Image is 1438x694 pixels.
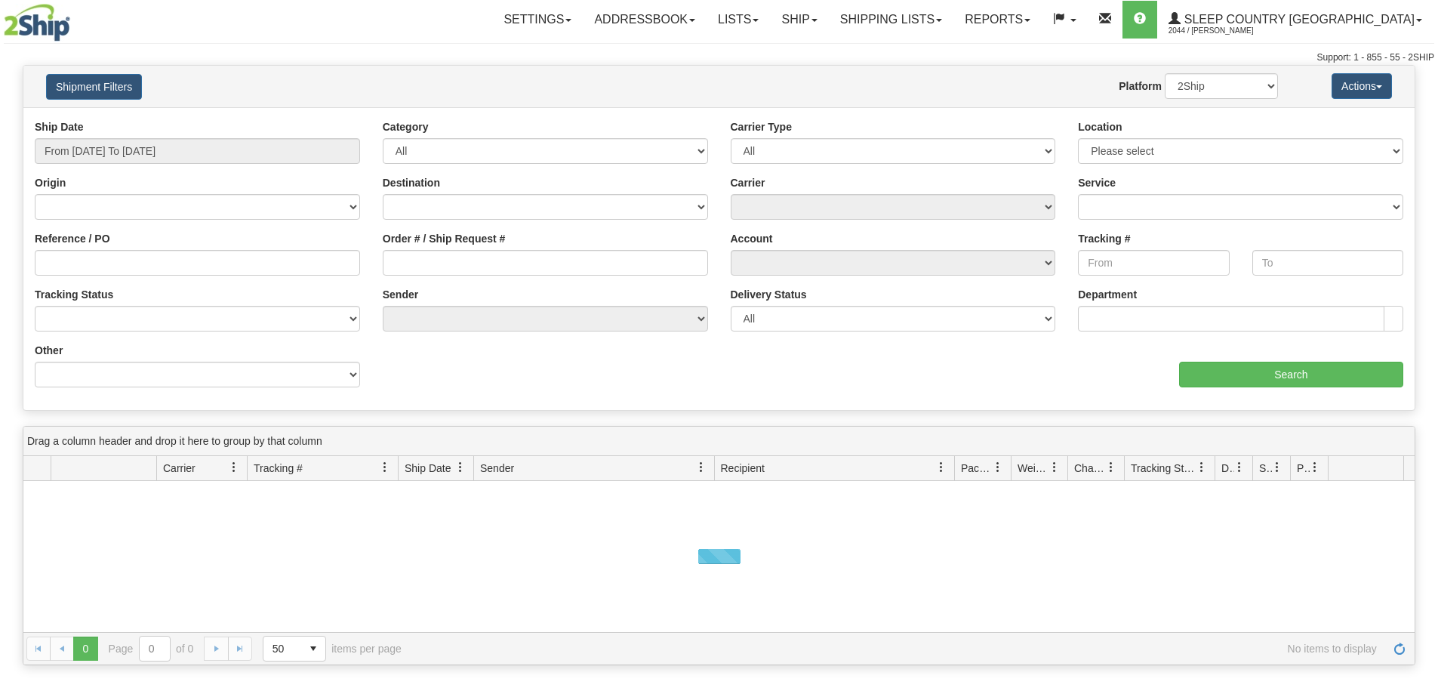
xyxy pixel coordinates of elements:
[405,461,451,476] span: Ship Date
[383,231,506,246] label: Order # / Ship Request #
[383,175,440,190] label: Destination
[254,461,303,476] span: Tracking #
[35,343,63,358] label: Other
[1264,455,1290,480] a: Shipment Issues filter column settings
[383,119,429,134] label: Category
[35,119,84,134] label: Ship Date
[448,455,473,480] a: Ship Date filter column settings
[731,175,765,190] label: Carrier
[46,74,142,100] button: Shipment Filters
[163,461,196,476] span: Carrier
[109,636,194,662] span: Page of 0
[1302,455,1328,480] a: Pickup Status filter column settings
[1332,73,1392,99] button: Actions
[707,1,770,39] a: Lists
[829,1,953,39] a: Shipping lists
[23,427,1415,456] div: grid grouping header
[221,455,247,480] a: Carrier filter column settings
[423,643,1377,655] span: No items to display
[1098,455,1124,480] a: Charge filter column settings
[1179,362,1403,387] input: Search
[1169,23,1282,39] span: 2044 / [PERSON_NAME]
[953,1,1042,39] a: Reports
[731,231,773,246] label: Account
[985,455,1011,480] a: Packages filter column settings
[1119,79,1162,94] label: Platform
[383,287,418,302] label: Sender
[1074,461,1106,476] span: Charge
[1387,637,1412,661] a: Refresh
[1131,461,1196,476] span: Tracking Status
[1078,119,1122,134] label: Location
[4,51,1434,64] div: Support: 1 - 855 - 55 - 2SHIP
[1252,250,1403,276] input: To
[688,455,714,480] a: Sender filter column settings
[1078,231,1130,246] label: Tracking #
[731,119,792,134] label: Carrier Type
[4,4,70,42] img: logo2044.jpg
[731,287,807,302] label: Delivery Status
[1259,461,1272,476] span: Shipment Issues
[1189,455,1215,480] a: Tracking Status filter column settings
[480,461,514,476] span: Sender
[1078,250,1229,276] input: From
[1078,287,1137,302] label: Department
[961,461,993,476] span: Packages
[1227,455,1252,480] a: Delivery Status filter column settings
[35,175,66,190] label: Origin
[721,461,765,476] span: Recipient
[1078,175,1116,190] label: Service
[263,636,402,662] span: items per page
[1018,461,1049,476] span: Weight
[583,1,707,39] a: Addressbook
[1403,270,1436,424] iframe: chat widget
[301,637,325,661] span: select
[1297,461,1310,476] span: Pickup Status
[1042,455,1067,480] a: Weight filter column settings
[1221,461,1234,476] span: Delivery Status
[35,231,110,246] label: Reference / PO
[273,641,292,656] span: 50
[263,636,326,662] span: Page sizes drop down
[770,1,828,39] a: Ship
[35,287,113,302] label: Tracking Status
[1157,1,1433,39] a: Sleep Country [GEOGRAPHIC_DATA] 2044 / [PERSON_NAME]
[1181,13,1415,26] span: Sleep Country [GEOGRAPHIC_DATA]
[928,455,954,480] a: Recipient filter column settings
[73,637,97,661] span: Page 0
[372,455,398,480] a: Tracking # filter column settings
[492,1,583,39] a: Settings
